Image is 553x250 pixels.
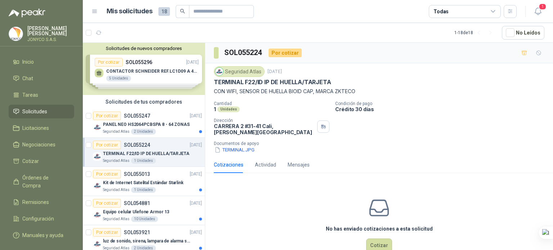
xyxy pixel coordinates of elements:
[433,8,449,15] div: Todas
[224,47,263,58] h3: SOL055224
[83,43,205,95] div: Solicitudes de nuevos compradoresPor cotizarSOL055296[DATE] CONTACTOR SCHNEIDER REF.LC1D09 A 440V...
[124,172,150,177] p: SOL055013
[22,108,47,115] span: Solicitudes
[93,199,121,208] div: Por cotizar
[103,187,130,193] p: Seguridad Atlas
[22,157,39,165] span: Cotizar
[124,142,150,147] p: SOL055224
[22,91,38,99] span: Tareas
[214,141,550,146] p: Documentos de apoyo
[22,124,49,132] span: Licitaciones
[158,7,170,16] span: 18
[83,138,205,167] a: Por cotizarSOL055224[DATE] Company LogoTERMINAL F22/ID IP DE HUELLA/TARJETASeguridad Atlas1 Unidades
[215,68,223,76] img: Company Logo
[131,129,156,135] div: 2 Unidades
[190,142,202,149] p: [DATE]
[103,238,193,245] p: luz de sonido, sirena, lampara de alarma solar
[124,230,150,235] p: SOL053921
[83,109,205,138] a: Por cotizarSOL055247[DATE] Company LogoPANEL NEO HS2064PCBSPA 8 - 64 ZONASSeguridad Atlas2 Unidades
[93,141,121,149] div: Por cotizar
[93,152,102,161] img: Company Logo
[131,187,156,193] div: 1 Unidades
[214,123,314,135] p: CARRERA 2 #31-41 Cali , [PERSON_NAME][GEOGRAPHIC_DATA]
[9,154,74,168] a: Cotizar
[27,37,74,42] p: JONYCO S.A.S.
[9,212,74,226] a: Configuración
[86,46,202,51] button: Solicitudes de nuevos compradores
[214,78,331,86] p: TERMINAL F22/ID IP DE HUELLA/TARJETA
[269,49,302,57] div: Por cotizar
[214,66,265,77] div: Seguridad Atlas
[454,27,496,38] div: 1 - 18 de 18
[214,161,243,169] div: Cotizaciones
[9,27,23,41] img: Company Logo
[22,215,54,223] span: Configuración
[124,201,150,206] p: SOL054881
[131,158,156,164] div: 1 Unidades
[103,121,190,128] p: PANEL NEO HS2064PCBSPA 8 - 64 ZONAS
[93,170,121,178] div: Por cotizar
[190,171,202,178] p: [DATE]
[531,5,544,18] button: 1
[214,101,329,106] p: Cantidad
[326,225,433,233] h3: No has enviado cotizaciones a esta solicitud
[190,200,202,207] p: [DATE]
[93,123,102,132] img: Company Logo
[27,26,74,36] p: [PERSON_NAME] [PERSON_NAME]
[124,113,150,118] p: SOL055247
[103,209,169,215] p: Equipo celular Ulefone Armor 13
[267,68,282,75] p: [DATE]
[83,95,205,109] div: Solicitudes de tus compradores
[214,146,255,154] button: TERMINAL.JPG
[93,210,102,219] img: Company Logo
[93,228,121,237] div: Por cotizar
[22,58,34,66] span: Inicio
[9,228,74,242] a: Manuales y ayuda
[214,106,216,112] p: 1
[103,129,130,135] p: Seguridad Atlas
[131,216,158,222] div: 10 Unidades
[9,72,74,85] a: Chat
[190,229,202,236] p: [DATE]
[9,55,74,69] a: Inicio
[93,240,102,248] img: Company Logo
[22,198,49,206] span: Remisiones
[214,87,544,95] p: CON WIFI, SENSOR DE HUELLA BIOID CAP, MARCA ZKTECO
[107,6,153,17] h1: Mis solicitudes
[190,113,202,119] p: [DATE]
[335,101,550,106] p: Condición de pago
[9,105,74,118] a: Solicitudes
[335,106,550,112] p: Crédito 30 días
[9,171,74,192] a: Órdenes de Compra
[255,161,276,169] div: Actividad
[9,9,45,17] img: Logo peakr
[22,141,55,149] span: Negociaciones
[9,121,74,135] a: Licitaciones
[83,196,205,225] a: Por cotizarSOL054881[DATE] Company LogoEquipo celular Ulefone Armor 13Seguridad Atlas10 Unidades
[22,74,33,82] span: Chat
[288,161,310,169] div: Mensajes
[214,118,314,123] p: Dirección
[93,112,121,120] div: Por cotizar
[502,26,544,40] button: No Leídos
[9,195,74,209] a: Remisiones
[22,231,63,239] span: Manuales y ayuda
[93,181,102,190] img: Company Logo
[103,179,184,186] p: Kit de Internet Satelital Estándar Starlink
[103,216,130,222] p: Seguridad Atlas
[539,3,547,10] span: 1
[9,138,74,151] a: Negociaciones
[9,88,74,102] a: Tareas
[22,174,67,190] span: Órdenes de Compra
[217,106,240,112] div: Unidades
[83,167,205,196] a: Por cotizarSOL055013[DATE] Company LogoKit de Internet Satelital Estándar StarlinkSeguridad Atlas...
[180,9,185,14] span: search
[103,158,130,164] p: Seguridad Atlas
[103,150,189,157] p: TERMINAL F22/ID IP DE HUELLA/TARJETA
